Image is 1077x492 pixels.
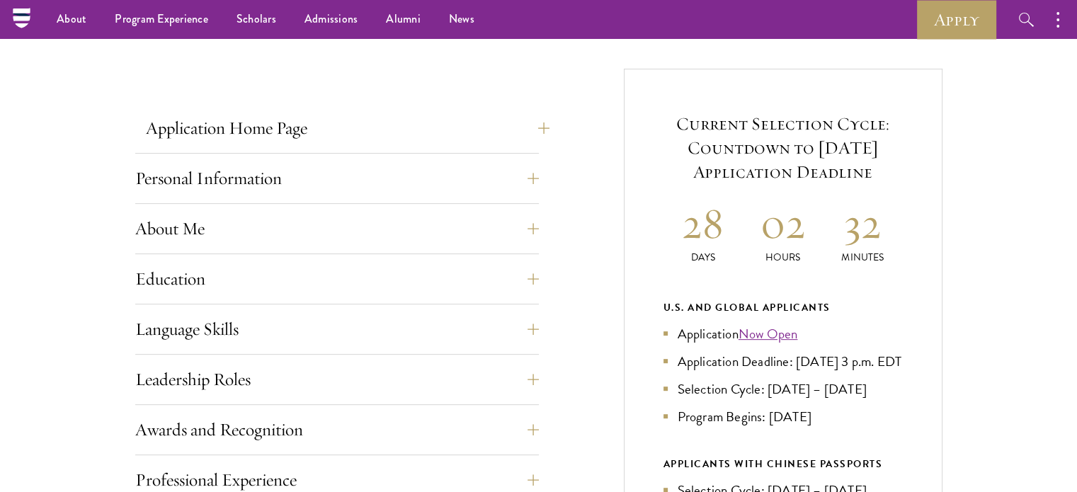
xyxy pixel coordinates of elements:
[823,250,903,265] p: Minutes
[663,197,743,250] h2: 28
[663,324,903,344] li: Application
[135,312,539,346] button: Language Skills
[663,379,903,399] li: Selection Cycle: [DATE] – [DATE]
[743,250,823,265] p: Hours
[823,197,903,250] h2: 32
[663,299,903,316] div: U.S. and Global Applicants
[146,111,549,145] button: Application Home Page
[663,112,903,184] h5: Current Selection Cycle: Countdown to [DATE] Application Deadline
[663,351,903,372] li: Application Deadline: [DATE] 3 p.m. EDT
[135,413,539,447] button: Awards and Recognition
[135,161,539,195] button: Personal Information
[135,262,539,296] button: Education
[663,406,903,427] li: Program Begins: [DATE]
[135,362,539,396] button: Leadership Roles
[663,455,903,473] div: APPLICANTS WITH CHINESE PASSPORTS
[743,197,823,250] h2: 02
[663,250,743,265] p: Days
[739,324,798,344] a: Now Open
[135,212,539,246] button: About Me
